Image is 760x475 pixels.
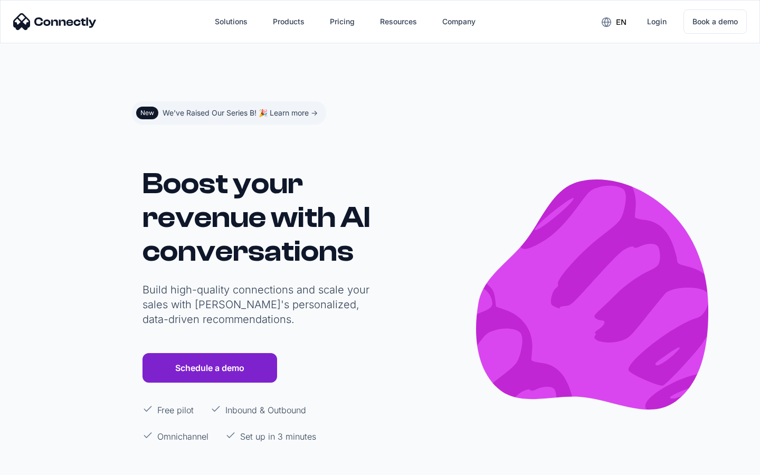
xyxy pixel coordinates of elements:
[616,15,626,30] div: en
[380,14,417,29] div: Resources
[11,455,63,471] aside: Language selected: English
[442,14,476,29] div: Company
[21,457,63,471] ul: Language list
[157,430,208,443] p: Omnichannel
[142,167,375,268] h1: Boost your revenue with AI conversations
[13,13,97,30] img: Connectly Logo
[647,14,667,29] div: Login
[273,14,305,29] div: Products
[240,430,316,443] p: Set up in 3 minutes
[157,404,194,416] p: Free pilot
[225,404,306,416] p: Inbound & Outbound
[330,14,355,29] div: Pricing
[683,9,747,34] a: Book a demo
[163,106,318,120] div: We've Raised Our Series B! 🎉 Learn more ->
[140,109,154,117] div: New
[142,353,277,383] a: Schedule a demo
[215,14,248,29] div: Solutions
[321,9,363,34] a: Pricing
[142,282,375,327] p: Build high-quality connections and scale your sales with [PERSON_NAME]'s personalized, data-drive...
[639,9,675,34] a: Login
[132,101,326,125] a: NewWe've Raised Our Series B! 🎉 Learn more ->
